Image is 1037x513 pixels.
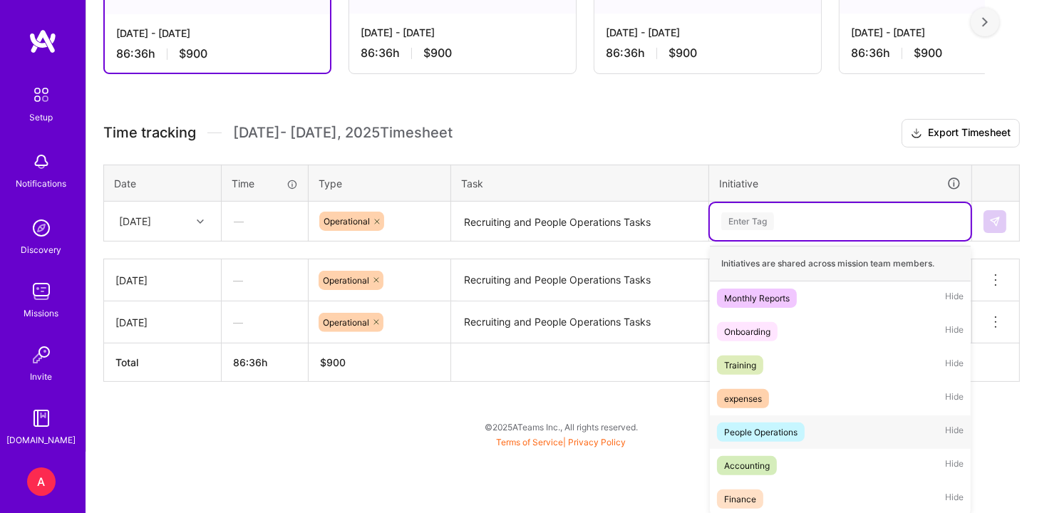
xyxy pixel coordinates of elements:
[719,175,961,192] div: Initiative
[451,165,709,202] th: Task
[453,303,707,342] textarea: Recruiting and People Operations Tasks
[197,218,204,225] i: icon Chevron
[27,404,56,432] img: guide book
[724,291,790,306] div: Monthly Reports
[115,315,210,330] div: [DATE]
[233,124,453,142] span: [DATE] - [DATE] , 2025 Timesheet
[86,409,1037,445] div: © 2025 ATeams Inc., All rights reserved.
[724,492,756,507] div: Finance
[724,358,756,373] div: Training
[945,322,964,341] span: Hide
[569,437,626,447] a: Privacy Policy
[115,273,210,288] div: [DATE]
[911,126,922,141] i: icon Download
[31,369,53,384] div: Invite
[902,119,1020,147] button: Export Timesheet
[497,437,564,447] a: Terms of Service
[179,46,207,61] span: $900
[27,467,56,496] div: A
[323,275,369,286] span: Operational
[606,25,810,40] div: [DATE] - [DATE]
[724,425,798,440] div: People Operations
[323,317,369,328] span: Operational
[222,304,308,341] div: —
[232,176,298,191] div: Time
[21,242,62,257] div: Discovery
[945,489,964,509] span: Hide
[989,216,1001,227] img: Submit
[945,456,964,475] span: Hide
[222,261,308,299] div: —
[29,28,57,54] img: logo
[945,389,964,408] span: Hide
[27,341,56,369] img: Invite
[453,203,707,241] textarea: Recruiting and People Operations Tasks
[309,165,451,202] th: Type
[116,26,319,41] div: [DATE] - [DATE]
[104,165,222,202] th: Date
[669,46,697,61] span: $900
[724,391,762,406] div: expenses
[16,176,67,191] div: Notifications
[119,214,151,229] div: [DATE]
[982,17,988,27] img: right
[27,147,56,176] img: bell
[606,46,810,61] div: 86:36 h
[309,343,451,382] th: $900
[30,110,53,125] div: Setup
[103,124,196,142] span: Time tracking
[945,423,964,442] span: Hide
[710,246,971,281] div: Initiatives are shared across mission team members.
[26,80,56,110] img: setup
[222,343,309,382] th: 86:36h
[361,25,564,40] div: [DATE] - [DATE]
[724,458,770,473] div: Accounting
[27,214,56,242] img: discovery
[24,306,59,321] div: Missions
[497,437,626,447] span: |
[104,343,222,382] th: Total
[222,202,307,240] div: —
[116,46,319,61] div: 86:36 h
[945,289,964,308] span: Hide
[7,432,76,447] div: [DOMAIN_NAME]
[721,210,774,232] div: Enter Tag
[724,324,770,339] div: Onboarding
[27,277,56,306] img: teamwork
[361,46,564,61] div: 86:36 h
[453,261,707,301] textarea: Recruiting and People Operations Tasks
[423,46,452,61] span: $900
[914,46,942,61] span: $900
[324,216,370,227] span: Operational
[945,356,964,375] span: Hide
[24,467,59,496] a: A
